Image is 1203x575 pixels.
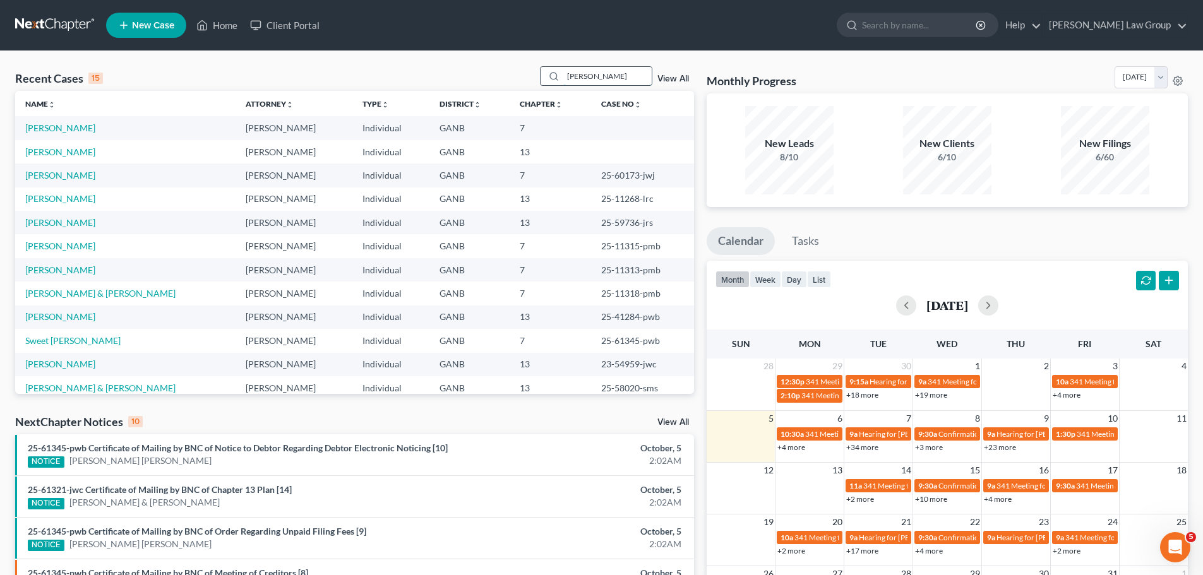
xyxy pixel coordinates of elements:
i: unfold_more [555,101,563,109]
span: 30 [900,359,913,374]
span: 2 [1043,359,1050,374]
span: Hearing for [PERSON_NAME] [997,533,1095,542]
td: GANB [429,305,510,329]
span: 341 Meeting for [PERSON_NAME] [794,533,908,542]
a: Sweet [PERSON_NAME] [25,335,121,346]
span: 341 Meeting for [PERSON_NAME] [928,377,1041,386]
span: 341 Meeting for [PERSON_NAME][US_STATE] [806,377,958,386]
a: Chapterunfold_more [520,99,563,109]
span: New Case [132,21,174,30]
td: 25-59736-jrs [591,211,694,234]
div: 6/60 [1061,151,1149,163]
td: 25-61345-pwb [591,329,694,352]
td: 7 [510,258,591,282]
span: Hearing for [PERSON_NAME] [870,377,968,386]
span: 17 [1106,463,1119,478]
td: 25-11268-lrc [591,187,694,211]
span: 6 [836,411,844,426]
td: 13 [510,211,591,234]
span: 9:30a [1056,481,1075,490]
td: [PERSON_NAME] [236,234,352,258]
td: Individual [352,258,429,282]
a: Nameunfold_more [25,99,56,109]
span: 341 Meeting for [PERSON_NAME] [1065,533,1179,542]
td: 25-11318-pmb [591,282,694,305]
td: 25-41284-pwb [591,305,694,329]
span: 341 Meeting for [PERSON_NAME] [1070,377,1183,386]
a: [PERSON_NAME] [25,217,95,228]
h3: Monthly Progress [707,73,796,88]
a: [PERSON_NAME] [PERSON_NAME] [69,538,212,550]
a: +4 more [777,442,805,452]
td: [PERSON_NAME] [236,282,352,305]
a: +2 more [1053,546,1080,555]
td: GANB [429,163,510,187]
a: Client Portal [244,14,326,37]
td: 7 [510,163,591,187]
a: Typeunfold_more [362,99,389,109]
td: 13 [510,305,591,329]
span: 28 [762,359,775,374]
span: 9a [918,377,926,386]
td: [PERSON_NAME] [236,140,352,163]
a: [PERSON_NAME] [25,240,95,251]
span: 11 [1175,411,1188,426]
span: 29 [831,359,844,374]
a: Calendar [707,227,775,255]
a: Tasks [781,227,830,255]
a: [PERSON_NAME] [25,146,95,157]
span: 18 [1175,463,1188,478]
span: 341 Meeting for [PERSON_NAME] [801,391,915,400]
span: 7 [905,411,913,426]
span: Confirmation Hearing for [PERSON_NAME] [938,481,1083,490]
span: 14 [900,463,913,478]
td: 13 [510,140,591,163]
a: 25-61345-pwb Certificate of Mailing by BNC of Order Regarding Unpaid Filing Fees [9] [28,526,366,536]
a: 25-61321-jwc Certificate of Mailing by BNC of Chapter 13 Plan [14] [28,484,292,495]
span: Sat [1146,338,1161,349]
td: GANB [429,282,510,305]
span: 8 [974,411,981,426]
div: 6/10 [903,151,991,163]
span: 9a [987,533,995,542]
div: 2:02AM [472,496,681,509]
td: Individual [352,187,429,211]
a: +34 more [846,442,878,452]
td: Individual [352,140,429,163]
span: Confirmation Hearing for [PERSON_NAME] & [PERSON_NAME] [938,429,1150,439]
a: [PERSON_NAME] [25,193,95,204]
td: GANB [429,329,510,352]
a: View All [657,418,689,427]
div: Recent Cases [15,71,103,86]
a: [PERSON_NAME] [25,359,95,369]
span: 9a [849,429,858,439]
span: 9a [987,481,995,490]
td: Individual [352,353,429,376]
span: 9a [849,533,858,542]
span: 341 Meeting for [PERSON_NAME] [805,429,919,439]
a: [PERSON_NAME] [25,264,95,275]
div: New Leads [745,136,834,151]
a: Districtunfold_more [440,99,481,109]
span: 341 Meeting for [PERSON_NAME] [863,481,977,490]
td: 23-54959-jwc [591,353,694,376]
span: 22 [969,514,981,530]
td: 13 [510,187,591,211]
td: [PERSON_NAME] [236,353,352,376]
td: [PERSON_NAME] [236,329,352,352]
span: Hearing for [PERSON_NAME] [859,533,957,542]
span: 19 [762,514,775,530]
a: [PERSON_NAME] Law Group [1043,14,1187,37]
i: unfold_more [381,101,389,109]
i: unfold_more [286,101,294,109]
td: [PERSON_NAME] [236,376,352,400]
div: October, 5 [472,442,681,454]
td: Individual [352,376,429,400]
span: 23 [1038,514,1050,530]
span: 10:30a [781,429,804,439]
div: New Clients [903,136,991,151]
div: October, 5 [472,483,681,496]
span: 341 Meeting for [PERSON_NAME] [997,481,1110,490]
span: 9 [1043,411,1050,426]
span: Fri [1078,338,1091,349]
